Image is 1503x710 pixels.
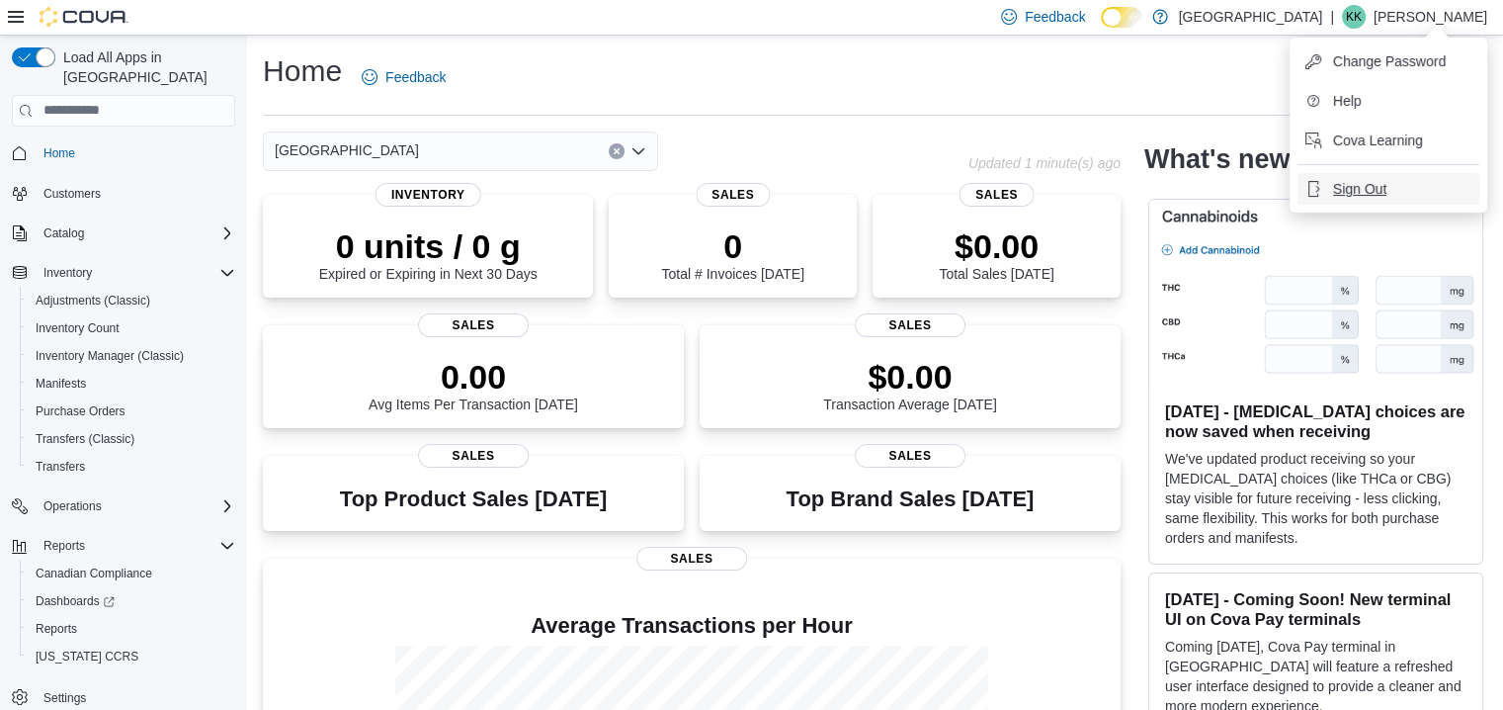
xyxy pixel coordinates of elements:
p: [GEOGRAPHIC_DATA] [1178,5,1322,29]
span: Change Password [1333,51,1446,71]
p: | [1330,5,1334,29]
h3: [DATE] - [MEDICAL_DATA] choices are now saved when receiving [1165,401,1466,441]
div: Transaction Average [DATE] [823,357,997,412]
button: Cova Learning [1297,125,1479,156]
button: Inventory Manager (Classic) [20,342,243,370]
button: [US_STATE] CCRS [20,643,243,670]
button: Open list of options [630,143,646,159]
a: Home [36,141,83,165]
span: Sales [418,313,529,337]
span: Settings [43,690,86,706]
span: Transfers [28,455,235,479]
a: Manifests [28,372,94,396]
span: Customers [43,186,101,202]
p: $0.00 [939,226,1053,266]
a: Inventory Manager (Classic) [28,344,192,368]
span: Reports [43,538,85,554]
button: Reports [4,532,243,560]
span: Inventory Manager (Classic) [28,344,235,368]
span: Manifests [36,376,86,392]
span: Catalog [36,222,235,245]
button: Canadian Compliance [20,560,243,587]
div: Expired or Expiring in Next 30 Days [319,226,538,282]
a: Transfers [28,455,93,479]
h4: Average Transactions per Hour [279,614,1105,638]
button: Change Password [1297,45,1479,77]
span: Manifests [28,372,235,396]
span: Inventory [376,183,481,207]
span: Sales [855,313,965,337]
span: Cova Learning [1333,131,1423,150]
span: Inventory [43,265,92,281]
a: Canadian Compliance [28,562,160,585]
span: Adjustments (Classic) [36,293,150,309]
span: Dashboards [28,589,235,613]
span: Load All Apps in [GEOGRAPHIC_DATA] [55,47,235,87]
p: [PERSON_NAME] [1374,5,1487,29]
a: Settings [36,686,94,710]
span: Sales [636,547,747,571]
a: Customers [36,182,109,206]
a: Adjustments (Classic) [28,289,158,312]
span: Purchase Orders [28,399,235,423]
a: Inventory Count [28,316,127,340]
button: Sign Out [1297,173,1479,205]
span: Transfers [36,459,85,475]
h1: Home [263,51,342,91]
span: Sales [418,444,529,468]
button: Adjustments (Classic) [20,287,243,314]
h2: What's new [1144,143,1290,175]
a: Dashboards [28,589,123,613]
button: Help [1297,85,1479,117]
span: Inventory Count [28,316,235,340]
span: [GEOGRAPHIC_DATA] [275,138,419,162]
img: Cova [40,7,128,27]
button: Inventory [4,259,243,287]
span: Home [36,140,235,165]
span: Sales [696,183,770,207]
button: Transfers [20,453,243,481]
input: Dark Mode [1101,7,1142,28]
button: Transfers (Classic) [20,425,243,453]
a: [US_STATE] CCRS [28,645,146,668]
span: Canadian Compliance [28,562,235,585]
button: Reports [20,615,243,643]
span: Sales [960,183,1034,207]
span: Reports [36,534,235,558]
a: Reports [28,617,85,641]
span: Feedback [1025,7,1085,27]
button: Operations [36,494,110,518]
span: Operations [43,498,102,514]
span: Reports [36,621,77,637]
span: Purchase Orders [36,403,125,419]
span: Inventory Manager (Classic) [36,348,184,364]
button: Catalog [4,220,243,247]
a: Dashboards [20,587,243,615]
div: Total # Invoices [DATE] [661,226,803,282]
p: Updated 1 minute(s) ago [968,155,1121,171]
div: Avg Items Per Transaction [DATE] [369,357,578,412]
span: [US_STATE] CCRS [36,649,138,665]
span: KK [1346,5,1362,29]
h3: [DATE] - Coming Soon! New terminal UI on Cova Pay terminals [1165,589,1466,629]
span: Transfers (Classic) [36,431,134,447]
span: Feedback [385,67,446,87]
h3: Top Brand Sales [DATE] [787,488,1035,511]
span: Reports [28,617,235,641]
button: Clear input [609,143,625,159]
p: 0.00 [369,357,578,397]
button: Customers [4,179,243,208]
span: Sales [855,444,965,468]
div: Kalli King [1342,5,1366,29]
button: Home [4,138,243,167]
span: Inventory Count [36,320,120,336]
a: Feedback [354,57,454,97]
div: Total Sales [DATE] [939,226,1053,282]
span: Settings [36,684,235,709]
span: Home [43,145,75,161]
span: Dark Mode [1101,28,1102,29]
p: 0 [661,226,803,266]
a: Purchase Orders [28,399,133,423]
button: Manifests [20,370,243,398]
button: Purchase Orders [20,398,243,425]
